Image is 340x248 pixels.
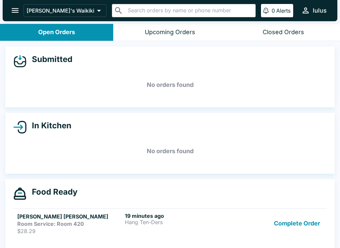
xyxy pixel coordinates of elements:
button: [PERSON_NAME]'s Waikiki [24,4,107,17]
h5: No orders found [13,73,327,97]
p: 0 [272,7,275,14]
p: $28.29 [17,228,122,234]
h4: Submitted [27,54,72,64]
div: lulus [313,7,327,15]
button: lulus [298,3,329,18]
h4: In Kitchen [27,121,71,131]
strong: Room Service: Room 420 [17,220,84,227]
div: Open Orders [38,29,75,36]
h6: 19 minutes ago [125,213,230,219]
div: Closed Orders [263,29,304,36]
button: open drawer [7,2,24,19]
input: Search orders by name or phone number [126,6,253,15]
h5: [PERSON_NAME] [PERSON_NAME] [17,213,122,220]
h4: Food Ready [27,187,77,197]
div: Upcoming Orders [145,29,195,36]
p: [PERSON_NAME]'s Waikiki [27,7,94,14]
a: [PERSON_NAME] [PERSON_NAME]Room Service: Room 420$28.2919 minutes agoHang Ten-DersComplete Order [13,208,327,238]
button: Complete Order [271,213,323,234]
p: Hang Ten-Ders [125,219,230,225]
h5: No orders found [13,139,327,163]
p: Alerts [276,7,291,14]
